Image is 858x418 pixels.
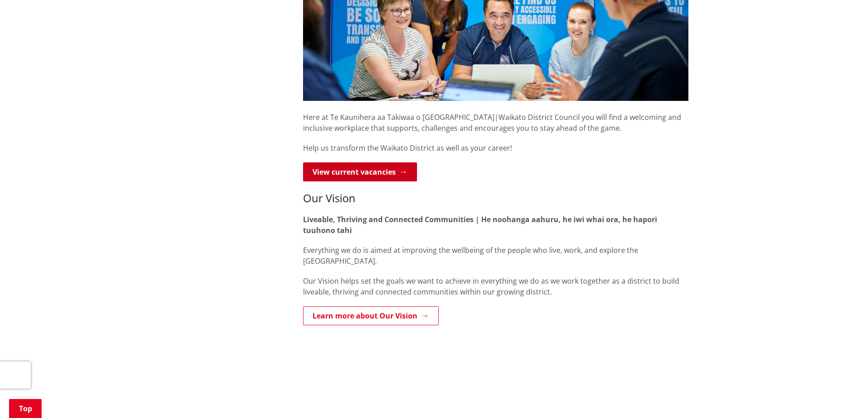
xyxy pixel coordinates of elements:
a: View current vacancies [303,162,417,181]
p: Our Vision helps set the goals we want to achieve in everything we do as we work together as a di... [303,275,688,297]
strong: Liveable, Thriving and Connected Communities | He noohanga aahuru, he iwi whai ora, he hapori tuu... [303,214,657,235]
a: Learn more about Our Vision [303,306,439,325]
a: Top [9,399,42,418]
p: Help us transform the Waikato District as well as your career! [303,142,688,153]
p: Here at Te Kaunihera aa Takiwaa o [GEOGRAPHIC_DATA]|Waikato District Council you will find a welc... [303,101,688,133]
iframe: Messenger Launcher [816,380,849,413]
h3: Our Vision [303,192,688,205]
p: Everything we do is aimed at improving the wellbeing of the people who live, work, and explore th... [303,245,688,266]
